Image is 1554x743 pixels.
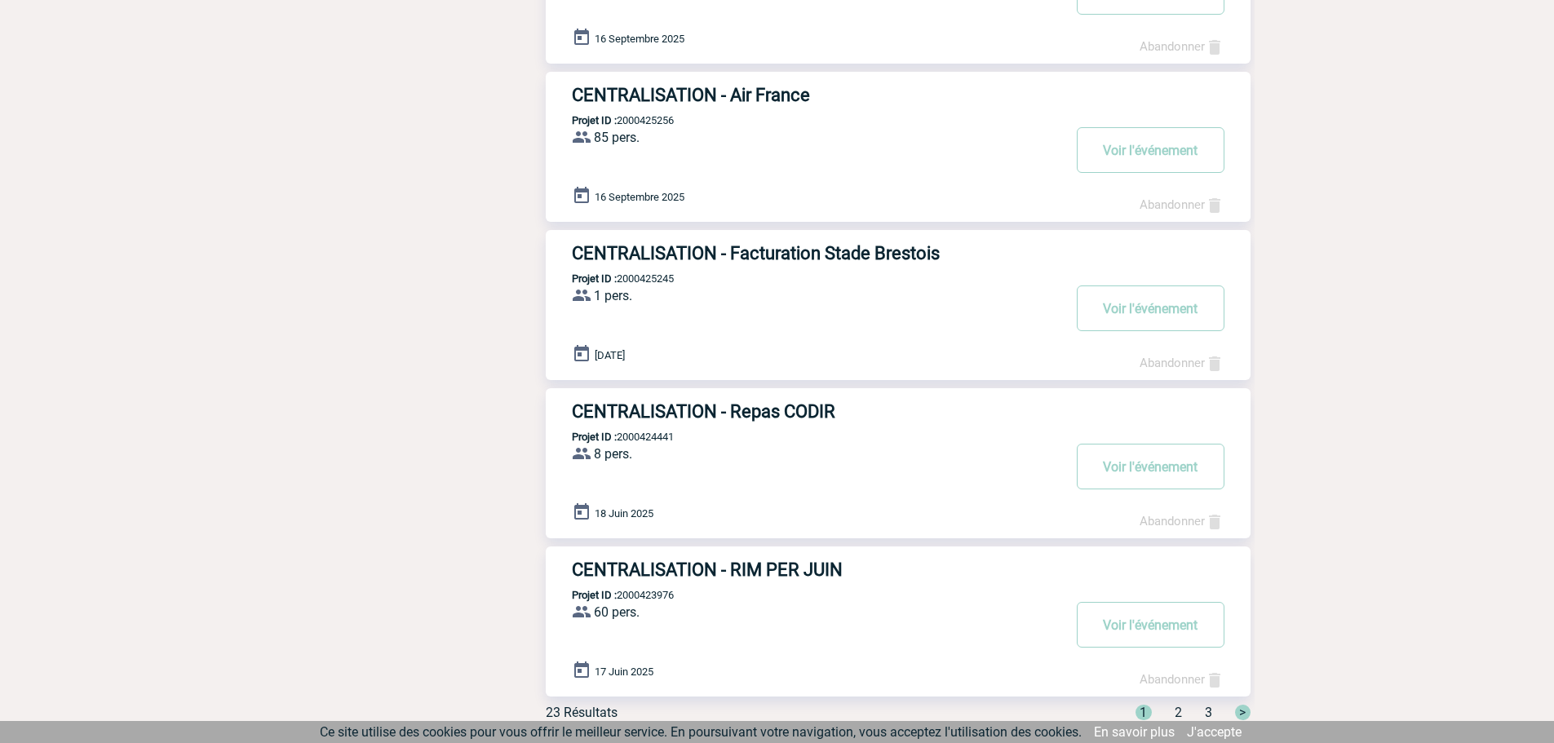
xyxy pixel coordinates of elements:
[572,401,1061,422] h3: CENTRALISATION - Repas CODIR
[320,724,1082,740] span: Ce site utilise des cookies pour vous offrir le meilleur service. En poursuivant votre navigation...
[1140,39,1224,54] a: Abandonner
[572,85,1061,105] h3: CENTRALISATION - Air France
[595,507,653,520] span: 18 Juin 2025
[546,589,674,601] p: 2000423976
[546,272,674,285] p: 2000425245
[546,431,674,443] p: 2000424441
[595,33,684,45] span: 16 Septembre 2025
[1235,705,1251,720] span: >
[572,431,617,443] b: Projet ID :
[572,272,617,285] b: Projet ID :
[546,114,674,126] p: 2000425256
[1205,705,1212,720] span: 3
[546,401,1251,422] a: CENTRALISATION - Repas CODIR
[1140,356,1224,370] a: Abandonner
[594,130,640,145] span: 85 pers.
[1077,602,1224,648] button: Voir l'événement
[1136,705,1152,720] span: 1
[1077,127,1224,173] button: Voir l'événement
[1187,724,1242,740] a: J'accepte
[595,666,653,678] span: 17 Juin 2025
[546,559,1251,580] a: CENTRALISATION - RIM PER JUIN
[595,349,625,361] span: [DATE]
[1140,197,1224,212] a: Abandonner
[594,446,632,462] span: 8 pers.
[595,191,684,203] span: 16 Septembre 2025
[1140,514,1224,529] a: Abandonner
[572,114,617,126] b: Projet ID :
[546,243,1251,263] a: CENTRALISATION - Facturation Stade Brestois
[572,589,617,601] b: Projet ID :
[594,288,632,303] span: 1 pers.
[1077,285,1224,331] button: Voir l'événement
[572,559,1061,580] h3: CENTRALISATION - RIM PER JUIN
[1094,724,1175,740] a: En savoir plus
[546,705,618,720] div: 23 Résultats
[1175,705,1182,720] span: 2
[1077,444,1224,489] button: Voir l'événement
[546,85,1251,105] a: CENTRALISATION - Air France
[594,604,640,620] span: 60 pers.
[572,243,1061,263] h3: CENTRALISATION - Facturation Stade Brestois
[1140,672,1224,687] a: Abandonner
